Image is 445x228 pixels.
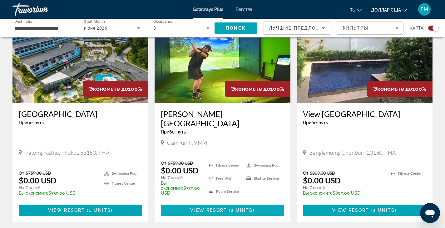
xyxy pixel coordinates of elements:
span: ( ) [369,208,397,213]
span: View Resort [48,208,85,213]
p: $759.00 USD [19,191,98,196]
span: $809.00 USD [310,170,335,176]
button: Изменить валюту [371,5,407,14]
span: От [303,170,308,176]
p: $0.00 USD [303,176,341,185]
span: Occupancy [153,19,173,24]
span: Вы экономите [303,191,333,196]
span: От [19,170,24,176]
span: Free Wifi [216,177,231,181]
span: Экономьте до [231,85,270,92]
p: $0.00 USD [161,166,199,175]
font: ru [349,7,356,12]
font: доллар США [371,7,401,12]
span: Fitness Center [112,182,135,186]
span: Экономьте до [373,85,412,92]
p: На 7 ночей [303,185,384,191]
span: ( ) [85,208,113,213]
span: 2 units [231,208,253,213]
div: 100% [83,81,148,97]
span: View Resort [332,208,369,213]
p: $759.00 USD [161,181,202,196]
span: 2 units [373,208,395,213]
a: [GEOGRAPHIC_DATA] [19,109,142,119]
span: 6 units [89,208,111,213]
a: [PERSON_NAME][GEOGRAPHIC_DATA] [161,109,284,128]
button: Search [215,22,257,34]
iframe: Кнопка запуска окна обмена сообщениями [420,203,440,223]
button: Изменить язык [349,5,362,14]
span: Прибегнуть [19,120,44,125]
span: июня 2026 [84,26,107,31]
span: ( ) [227,208,255,213]
span: View Resort [190,208,227,213]
span: Swimming Pool [112,172,137,176]
p: На 7 ночей [161,175,202,181]
span: карта [410,24,423,32]
span: Вы экономите [161,181,183,191]
span: Shuttle Service [254,177,279,181]
p: $0.00 USD [19,176,57,185]
span: Поиск [226,26,246,31]
a: Getaways Plus [193,7,223,12]
a: Травориум [12,1,75,17]
div: 100% [225,81,290,97]
span: От [161,160,166,166]
span: Destination [14,19,35,23]
font: ГМ [420,6,428,12]
span: 3 [153,26,156,31]
span: Fitness Center [398,172,422,176]
span: Вы экономите [19,191,48,196]
button: Меню пользователя [416,3,433,16]
button: View Resort(2 units) [303,205,426,216]
p: $809.00 USD [303,191,384,196]
span: Start Month [84,19,105,24]
div: 100% [367,81,433,97]
img: Patong Bay Hill Resort [12,3,148,103]
span: Экономьте до [89,85,128,92]
span: Patong, Kathu, Phuket, 83150, THA [25,149,110,156]
p: На 7 ночей [19,185,98,191]
input: Select destination [14,25,71,32]
span: Room Service [216,190,239,194]
button: Filters [337,22,403,35]
span: Прибегнуть [303,120,328,125]
img: View Talay Holiday Resort [297,3,433,103]
a: View [GEOGRAPHIC_DATA] [303,109,426,119]
mat-select: Sort by [269,24,325,32]
span: Прибегнуть [161,129,186,134]
span: Swimming Pool [254,163,279,167]
span: Лучшие предложения [269,26,335,31]
img: Alma Resort [155,3,290,103]
span: $759.00 USD [168,160,193,166]
span: Фильтры [342,26,368,31]
span: Cam Ranh, VNM [167,139,207,146]
span: Fitness Center [216,163,240,167]
button: View Resort(6 units) [19,205,142,216]
button: View Resort(2 units) [161,205,284,216]
span: Banglamung, Chonburi, 20150, THA [309,149,396,156]
a: Бегства [236,7,252,12]
span: $759.00 USD [26,170,51,176]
